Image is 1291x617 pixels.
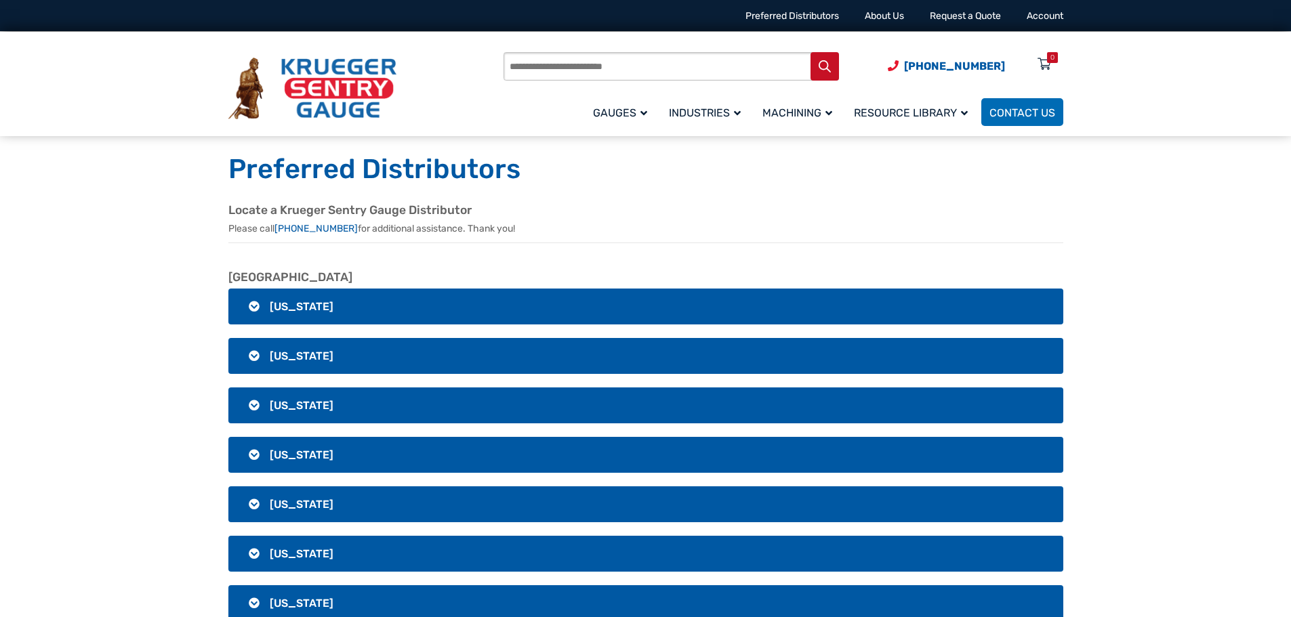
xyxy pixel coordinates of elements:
span: Contact Us [989,106,1055,119]
span: Resource Library [854,106,968,119]
img: Krueger Sentry Gauge [228,58,396,120]
p: Please call for additional assistance. Thank you! [228,221,1063,236]
span: [US_STATE] [270,399,333,412]
a: Request a Quote [930,10,1001,22]
span: [PHONE_NUMBER] [904,60,1005,72]
span: [US_STATE] [270,597,333,610]
a: Industries [661,96,754,128]
span: Gauges [593,106,647,119]
div: 0 [1050,52,1054,63]
a: Phone Number (920) 434-8860 [888,58,1005,75]
a: Contact Us [981,98,1063,126]
a: About Us [865,10,904,22]
a: Resource Library [846,96,981,128]
span: Machining [762,106,832,119]
span: [US_STATE] [270,498,333,511]
h2: [GEOGRAPHIC_DATA] [228,270,1063,285]
h2: Locate a Krueger Sentry Gauge Distributor [228,203,1063,218]
h1: Preferred Distributors [228,152,1063,186]
a: Account [1027,10,1063,22]
span: [US_STATE] [270,547,333,560]
a: [PHONE_NUMBER] [274,223,358,234]
span: [US_STATE] [270,448,333,461]
span: [US_STATE] [270,349,333,362]
span: [US_STATE] [270,300,333,313]
span: Industries [669,106,741,119]
a: Machining [754,96,846,128]
a: Gauges [585,96,661,128]
a: Preferred Distributors [745,10,839,22]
